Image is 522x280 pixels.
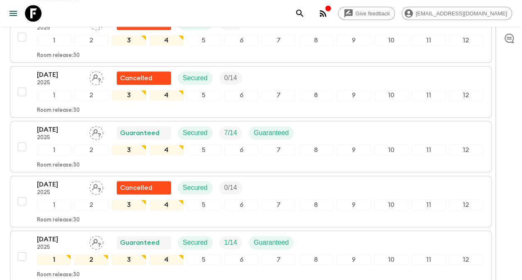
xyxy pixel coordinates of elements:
div: 10 [374,35,408,46]
p: 0 / 14 [224,73,237,83]
div: 1 [37,199,71,210]
div: 11 [412,35,446,46]
span: Give feedback [351,10,395,17]
div: 4 [149,35,184,46]
div: 3 [112,199,146,210]
p: Room release: 30 [37,162,80,169]
p: Secured [183,183,208,193]
span: Assign pack leader [89,183,103,190]
div: 9 [336,35,370,46]
div: 9 [336,254,370,265]
p: 0 / 14 [224,183,237,193]
div: Secured [178,181,213,194]
div: 1 [37,90,71,101]
div: 9 [336,90,370,101]
div: 1 [37,145,71,155]
div: 9 [336,145,370,155]
div: 10 [374,254,408,265]
div: 2 [74,90,108,101]
p: [DATE] [37,125,83,135]
div: Trip Fill [219,71,242,85]
button: [DATE]2025Assign pack leaderFlash Pack cancellationSecuredTrip Fill123456789101112Room release:30 [10,66,492,118]
div: 4 [149,199,184,210]
div: 6 [224,254,258,265]
p: Secured [183,73,208,83]
p: Guaranteed [254,238,289,248]
div: 12 [449,254,483,265]
p: 2025 [37,189,83,196]
div: Trip Fill [219,236,242,249]
div: 10 [374,90,408,101]
div: 11 [412,90,446,101]
div: 6 [224,90,258,101]
div: 5 [187,35,221,46]
a: Give feedback [338,7,395,20]
div: 11 [412,145,446,155]
div: 7 [262,35,296,46]
p: [DATE] [37,70,83,80]
div: 11 [412,199,446,210]
div: 2 [74,145,108,155]
div: [EMAIL_ADDRESS][DOMAIN_NAME] [402,7,512,20]
p: Guaranteed [120,128,159,138]
p: Room release: 30 [37,107,80,114]
div: Trip Fill [219,126,242,140]
button: menu [5,5,22,22]
button: [DATE]2025Assign pack leaderFlash Pack cancellationSecuredTrip Fill123456789101112Room release:30 [10,11,492,63]
div: 7 [262,145,296,155]
div: 8 [299,35,333,46]
div: 6 [224,199,258,210]
div: 2 [74,199,108,210]
div: 8 [299,254,333,265]
p: Room release: 30 [37,217,80,224]
div: 7 [262,90,296,101]
div: 12 [449,145,483,155]
button: [DATE]2025Assign pack leaderGuaranteedSecuredTrip FillGuaranteed123456789101112Room release:30 [10,121,492,172]
div: Secured [178,71,213,85]
div: 6 [224,145,258,155]
p: Cancelled [120,73,152,83]
p: 2025 [37,244,83,251]
div: 4 [149,90,184,101]
div: Secured [178,236,213,249]
div: 3 [112,35,146,46]
div: 11 [412,254,446,265]
div: 4 [149,145,184,155]
div: 7 [262,254,296,265]
p: Cancelled [120,183,152,193]
div: 3 [112,254,146,265]
div: Flash Pack cancellation [117,71,171,85]
div: 8 [299,145,333,155]
p: [DATE] [37,234,83,244]
div: 12 [449,90,483,101]
div: 5 [187,254,221,265]
div: 5 [187,90,221,101]
div: 6 [224,35,258,46]
p: Guaranteed [120,238,159,248]
div: Flash Pack cancellation [117,181,171,194]
p: 2025 [37,25,83,32]
div: 1 [37,35,71,46]
div: Trip Fill [219,181,242,194]
div: 12 [449,199,483,210]
p: Room release: 30 [37,52,80,59]
div: 2 [74,254,108,265]
button: [DATE]2025Assign pack leaderFlash Pack cancellationSecuredTrip Fill123456789101112Room release:30 [10,176,492,227]
p: Guaranteed [254,128,289,138]
div: 8 [299,90,333,101]
div: 3 [112,90,146,101]
p: 1 / 14 [224,238,237,248]
span: Assign pack leader [89,128,103,135]
div: 1 [37,254,71,265]
div: 7 [262,199,296,210]
p: [DATE] [37,179,83,189]
span: Assign pack leader [89,74,103,80]
div: 3 [112,145,146,155]
div: 9 [336,199,370,210]
div: 10 [374,145,408,155]
p: Room release: 30 [37,272,80,278]
p: 2025 [37,135,83,141]
span: [EMAIL_ADDRESS][DOMAIN_NAME] [411,10,512,17]
div: 10 [374,199,408,210]
div: 2 [74,35,108,46]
